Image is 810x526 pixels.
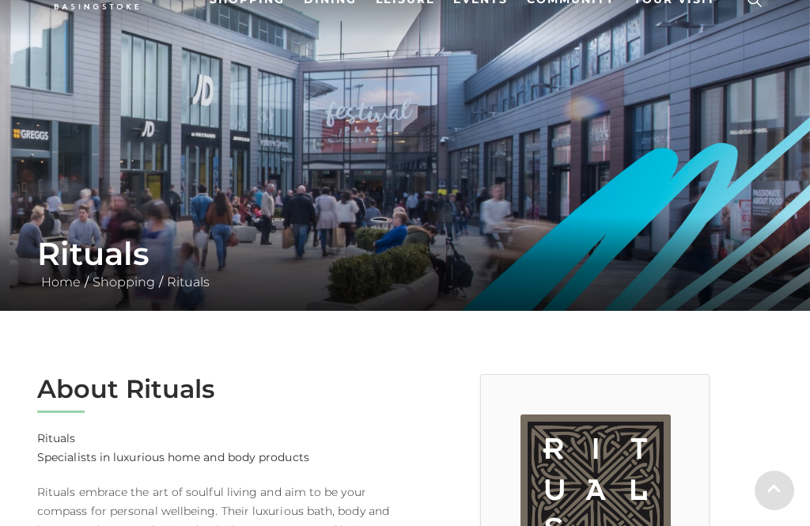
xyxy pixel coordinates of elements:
strong: Rituals Specialists in luxurious home and body products [37,431,309,464]
h2: About Rituals [37,374,393,404]
div: / / [25,235,785,292]
a: Rituals [163,274,214,289]
h1: Rituals [37,235,773,273]
a: Home [37,274,85,289]
a: Shopping [89,274,159,289]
